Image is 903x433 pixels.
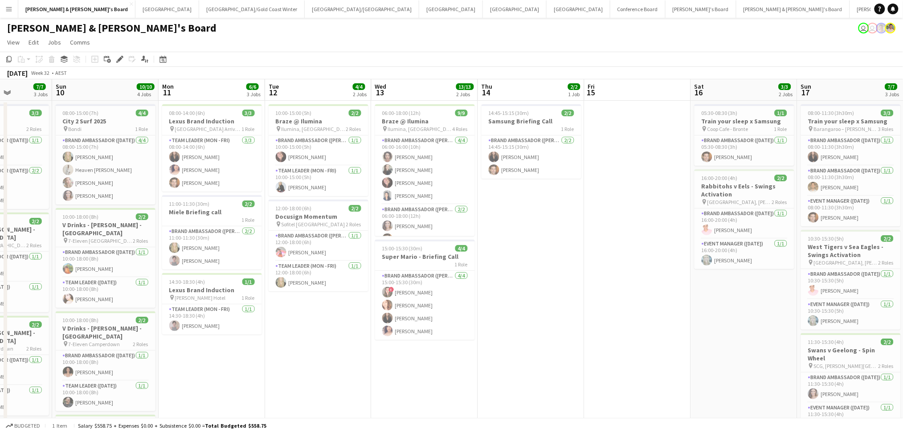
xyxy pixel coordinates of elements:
[419,0,483,18] button: [GEOGRAPHIC_DATA]
[547,0,610,18] button: [GEOGRAPHIC_DATA]
[199,0,305,18] button: [GEOGRAPHIC_DATA]/Gold Coast Winter
[135,0,199,18] button: [GEOGRAPHIC_DATA]
[867,23,878,33] app-user-avatar: James Millard
[666,0,736,18] button: [PERSON_NAME]'s Board
[885,23,896,33] app-user-avatar: Arrence Torres
[736,0,850,18] button: [PERSON_NAME] & [PERSON_NAME]'s Board
[78,422,266,429] div: Salary $558.75 + Expenses $0.00 + Subsistence $0.00 =
[858,23,869,33] app-user-avatar: James Millard
[610,0,666,18] button: Conference Board
[305,0,419,18] button: [GEOGRAPHIC_DATA]/[GEOGRAPHIC_DATA]
[4,421,41,431] button: Budgeted
[483,0,547,18] button: [GEOGRAPHIC_DATA]
[14,423,40,429] span: Budgeted
[18,0,135,18] button: [PERSON_NAME] & [PERSON_NAME]'s Board
[49,422,70,429] span: 1 item
[876,23,887,33] app-user-avatar: Victoria Hunt
[205,422,266,429] span: Total Budgeted $558.75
